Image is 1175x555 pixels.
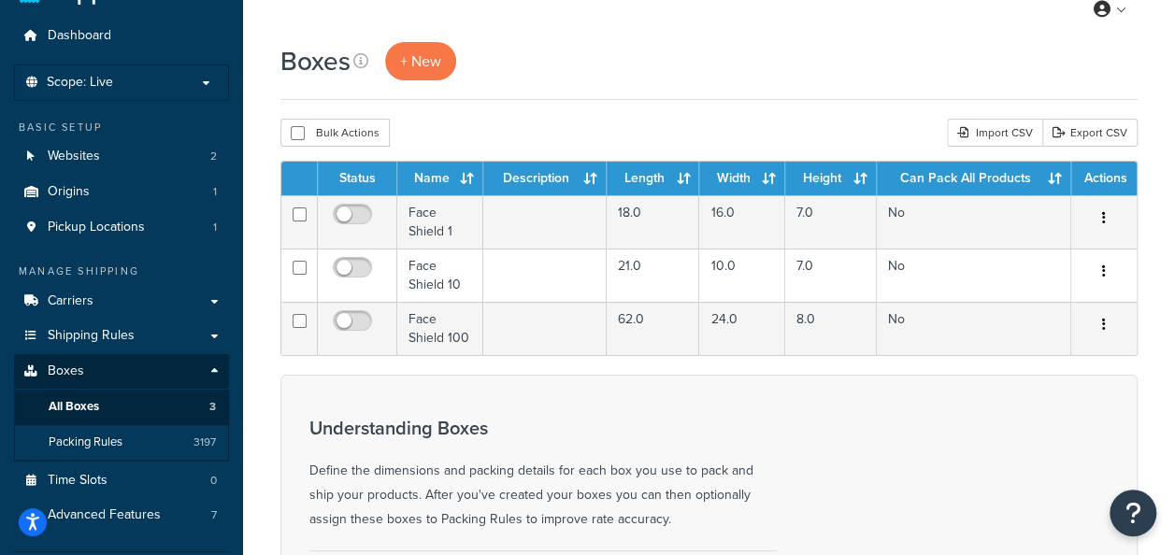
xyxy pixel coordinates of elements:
span: 7 [211,507,217,523]
td: No [877,195,1071,249]
span: Packing Rules [49,434,122,450]
th: Status [318,162,397,195]
a: Origins 1 [14,175,229,209]
a: Advanced Features 7 [14,498,229,533]
a: Dashboard [14,19,229,53]
span: Origins [48,184,90,200]
a: Boxes [14,354,229,389]
td: 18.0 [607,195,700,249]
span: Websites [48,149,100,164]
li: Packing Rules [14,425,229,460]
span: Carriers [48,293,93,309]
td: 24.0 [699,302,785,355]
td: 16.0 [699,195,785,249]
td: 10.0 [699,249,785,302]
td: Face Shield 10 [397,249,483,302]
span: 1 [213,184,217,200]
div: Basic Setup [14,120,229,135]
td: Face Shield 1 [397,195,483,249]
a: Shipping Rules [14,319,229,353]
span: 3 [209,399,216,415]
li: Origins [14,175,229,209]
th: Name : activate to sort column ascending [397,162,483,195]
th: Can Pack All Products : activate to sort column ascending [877,162,1071,195]
span: Shipping Rules [48,328,135,344]
h3: Understanding Boxes [309,418,777,438]
a: + New [385,42,456,80]
span: 0 [210,473,217,489]
li: All Boxes [14,390,229,424]
div: Define the dimensions and packing details for each box you use to pack and ship your products. Af... [309,418,777,532]
li: Boxes [14,354,229,461]
span: Scope: Live [47,75,113,91]
li: Advanced Features [14,498,229,533]
td: 7.0 [785,249,877,302]
td: 8.0 [785,302,877,355]
span: Dashboard [48,28,111,44]
th: Description : activate to sort column ascending [483,162,607,195]
span: Boxes [48,363,84,379]
li: Pickup Locations [14,210,229,245]
a: Websites 2 [14,139,229,174]
h1: Boxes [280,43,351,79]
span: Advanced Features [48,507,161,523]
li: Websites [14,139,229,174]
span: + New [400,50,441,72]
li: Time Slots [14,463,229,498]
span: 2 [210,149,217,164]
a: Carriers [14,284,229,319]
span: Pickup Locations [48,220,145,235]
th: Width : activate to sort column ascending [699,162,785,195]
div: Manage Shipping [14,263,229,279]
span: 1 [213,220,217,235]
a: Packing Rules 3197 [14,425,229,460]
th: Actions [1071,162,1137,195]
span: All Boxes [49,399,99,415]
td: 21.0 [607,249,700,302]
a: All Boxes 3 [14,390,229,424]
td: No [877,302,1071,355]
th: Length : activate to sort column ascending [607,162,700,195]
a: Pickup Locations 1 [14,210,229,245]
div: Import CSV [947,119,1042,147]
a: Time Slots 0 [14,463,229,498]
td: No [877,249,1071,302]
td: 7.0 [785,195,877,249]
th: Height : activate to sort column ascending [785,162,877,195]
td: Face Shield 100 [397,302,483,355]
span: 3197 [193,434,216,450]
button: Bulk Actions [280,119,390,147]
a: Export CSV [1042,119,1138,147]
span: Time Slots [48,473,107,489]
button: Open Resource Center [1110,490,1156,536]
td: 62.0 [607,302,700,355]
